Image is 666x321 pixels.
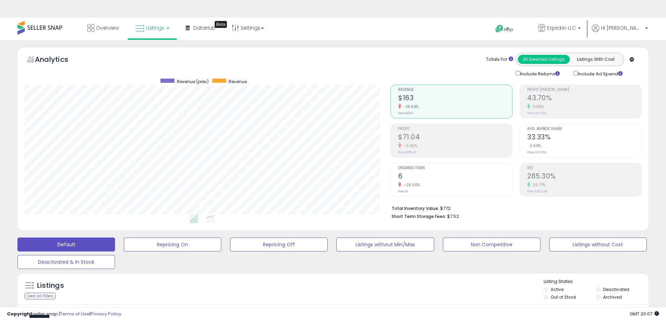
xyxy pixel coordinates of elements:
div: Clear All Filters [24,293,56,299]
label: Active [551,286,564,292]
button: Listings With Cost [570,55,622,64]
a: Ezpickin LLC [533,17,586,40]
strong: Copyright [7,311,33,317]
span: ROI [527,166,641,170]
button: Non Competitive [443,238,540,251]
small: Prev: $200 [398,111,414,115]
i: Get Help [495,24,504,33]
h5: Listings [37,281,64,291]
span: Profit [PERSON_NAME] [527,88,641,92]
b: Short Term Storage Fees: [392,213,446,219]
li: $772 [392,204,636,212]
div: Include Returns [510,70,568,78]
small: 11.39% [530,104,544,109]
small: -9.42% [401,143,417,148]
button: Repricing On [124,238,221,251]
div: Tooltip anchor [215,21,227,28]
button: All Selected Listings [518,55,570,64]
label: Archived [603,294,622,300]
small: 0.00% [527,143,541,148]
small: Prev: 236.23% [527,189,547,194]
a: Help [490,19,527,40]
h2: 43.70% [527,94,641,103]
a: DataHub [180,17,221,38]
button: Listings without Cost [549,238,647,251]
a: Hi [PERSON_NAME] [592,24,648,40]
small: -25.00% [401,182,420,188]
small: Prev: $78.43 [398,150,416,154]
span: $7.52 [447,213,459,220]
span: Avg. Buybox Share [527,127,641,131]
label: Out of Stock [551,294,576,300]
span: Ordered Items [398,166,512,170]
span: Revenue [398,88,512,92]
h2: $71.04 [398,133,512,143]
button: Repricing Off [230,238,328,251]
span: Ezpickin LLC [547,24,576,31]
span: Profit [398,127,512,131]
span: Listings [146,24,164,31]
a: Overview [82,17,124,38]
button: Default [17,238,115,251]
div: Totals For [486,56,513,63]
div: seller snap | | [7,311,121,318]
label: Deactivated [603,286,629,292]
a: Listings [130,17,174,38]
small: Prev: 8 [398,189,408,194]
h2: 6 [398,172,512,182]
small: 20.77% [530,182,545,188]
span: 2025-10-6 20:07 GMT [630,311,659,317]
b: Total Inventory Value: [392,205,439,211]
span: Help [504,27,513,32]
span: Overview [96,24,119,31]
button: Deactivated & In Stock [17,255,115,269]
span: Revenue [229,79,247,85]
h2: 285.30% [527,172,641,182]
p: Listing States: [544,278,649,285]
a: Settings [227,17,269,38]
div: Include Ad Spend [568,70,634,78]
span: DataHub [193,24,215,31]
small: Prev: 33.33% [527,150,546,154]
span: Revenue (prev) [177,79,209,85]
h2: 33.33% [527,133,641,143]
small: -18.69% [401,104,419,109]
h2: $163 [398,94,512,103]
span: Hi [PERSON_NAME] [601,24,643,31]
h5: Analytics [35,54,82,66]
small: Prev: 39.23% [527,111,546,115]
button: Listings without Min/Max [336,238,434,251]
